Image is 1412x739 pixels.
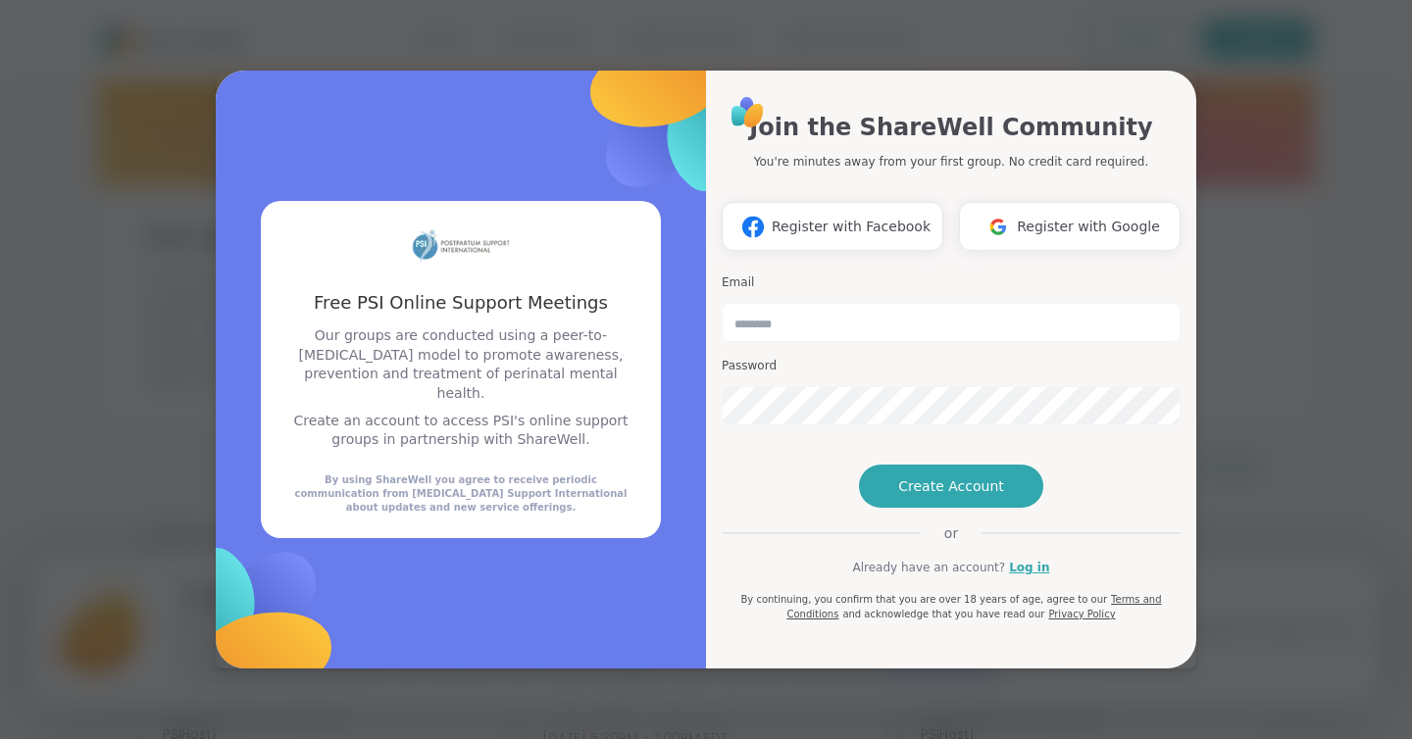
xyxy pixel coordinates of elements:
[786,594,1161,619] a: Terms and Conditions
[859,465,1043,508] button: Create Account
[898,476,1004,496] span: Create Account
[772,217,931,237] span: Register with Facebook
[980,209,1017,245] img: ShareWell Logomark
[1017,217,1160,237] span: Register with Google
[284,473,637,515] div: By using ShareWell you agree to receive periodic communication from [MEDICAL_DATA] Support Intern...
[722,202,943,251] button: Register with Facebook
[754,153,1148,171] p: You're minutes away from your first group. No credit card required.
[722,274,1181,291] h3: Email
[284,326,637,403] p: Our groups are conducted using a peer-to-[MEDICAL_DATA] model to promote awareness, prevention an...
[284,412,637,450] p: Create an account to access PSI's online support groups in partnership with ShareWell.
[852,559,1005,576] span: Already have an account?
[842,609,1044,619] span: and acknowledge that you have read our
[959,202,1181,251] button: Register with Google
[1048,609,1115,619] a: Privacy Policy
[921,523,982,543] span: or
[749,110,1152,145] h1: Join the ShareWell Community
[1009,559,1049,576] a: Log in
[722,358,1181,374] h3: Password
[284,290,637,315] h3: Free PSI Online Support Meetings
[734,209,772,245] img: ShareWell Logomark
[740,594,1107,605] span: By continuing, you confirm that you are over 18 years of age, agree to our
[726,90,770,134] img: ShareWell Logo
[412,224,510,267] img: partner logo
